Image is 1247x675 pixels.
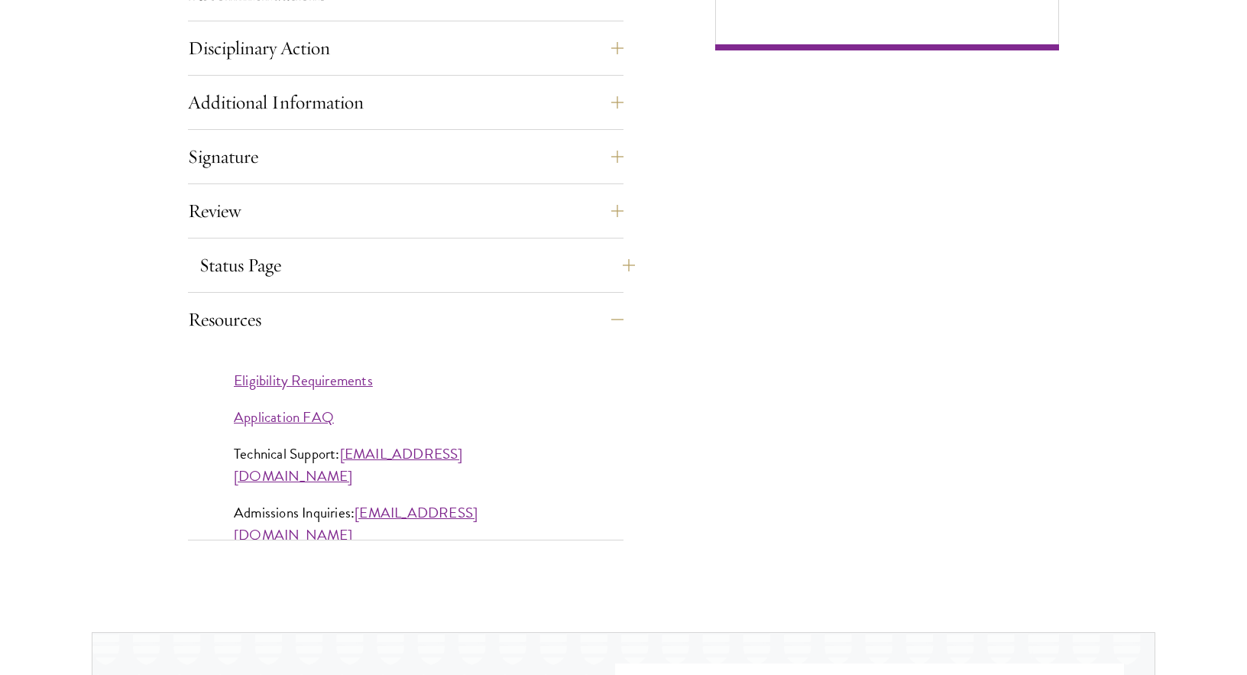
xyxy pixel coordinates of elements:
[234,501,478,546] a: [EMAIL_ADDRESS][DOMAIN_NAME]
[234,406,334,428] a: Application FAQ
[234,501,578,546] p: Admissions Inquiries:
[234,443,463,487] a: [EMAIL_ADDRESS][DOMAIN_NAME]
[234,443,578,487] p: Technical Support:
[188,301,623,338] button: Resources
[199,247,635,284] button: Status Page
[188,138,623,175] button: Signature
[188,84,623,121] button: Additional Information
[188,30,623,67] button: Disciplinary Action
[188,193,623,229] button: Review
[234,369,373,391] a: Eligibility Requirements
